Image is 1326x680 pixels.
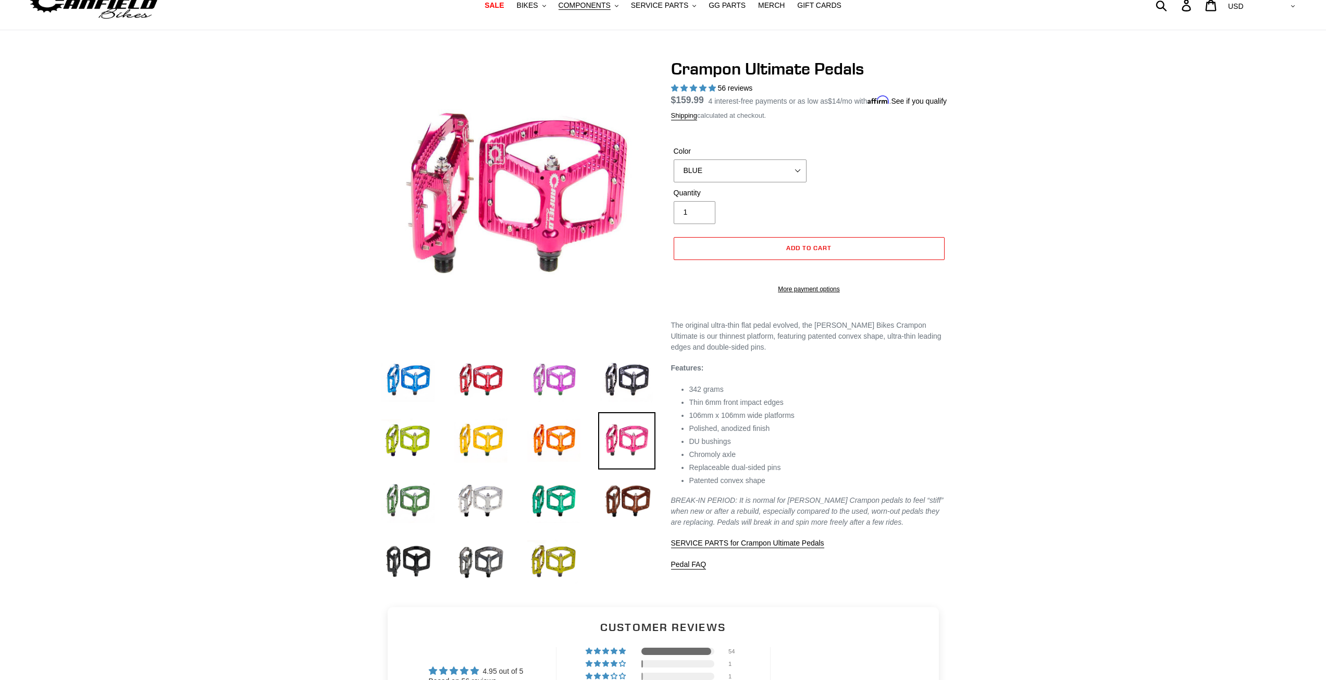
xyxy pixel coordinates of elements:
[598,412,655,469] img: Load image into Gallery viewer, Crampon Ultimate Pedals
[379,352,437,409] img: Load image into Gallery viewer, Crampon Ultimate Pedals
[689,476,765,485] span: Patented convex shape
[689,410,947,421] li: 106mm x 106mm wide platforms
[525,412,583,469] img: Load image into Gallery viewer, Crampon Ultimate Pedals
[379,473,437,530] img: Load image into Gallery viewer, Crampon Ultimate Pedals
[586,673,627,680] div: 2% (1) reviews with 3 star rating
[728,648,741,655] div: 54
[452,473,510,530] img: Load image into Gallery viewer, Crampon Ultimate Pedals
[559,1,611,10] span: COMPONENTS
[525,473,583,530] img: Load image into Gallery viewer, Crampon Ultimate Pedals
[586,648,627,655] div: 96% (54) reviews with 5 star rating
[525,533,583,590] img: Load image into Gallery viewer, Crampon Ultimate Pedals
[891,97,947,105] a: See if you qualify - Learn more about Affirm Financing (opens in modal)
[671,95,704,105] span: $159.99
[828,97,840,105] span: $14
[396,620,931,635] h2: Customer Reviews
[482,667,523,675] span: 4.95 out of 5
[671,539,824,548] a: SERVICE PARTS for Crampon Ultimate Pedals
[674,285,945,294] a: More payment options
[689,436,947,447] li: DU bushings
[586,660,627,667] div: 2% (1) reviews with 4 star rating
[452,352,510,409] img: Load image into Gallery viewer, Crampon Ultimate Pedals
[671,364,704,372] strong: Features:
[689,462,947,473] li: Replaceable dual-sided pins
[671,84,718,92] span: 4.95 stars
[485,1,504,10] span: SALE
[452,412,510,469] img: Load image into Gallery viewer, Crampon Ultimate Pedals
[689,423,947,434] li: Polished, anodized finish
[452,533,510,590] img: Load image into Gallery viewer, Crampon Ultimate Pedals
[674,188,807,199] label: Quantity
[671,112,698,120] a: Shipping
[717,84,752,92] span: 56 reviews
[689,449,947,460] li: Chromoly axle
[631,1,688,10] span: SERVICE PARTS
[728,660,741,667] div: 1
[797,1,841,10] span: GIFT CARDS
[671,320,947,353] p: The original ultra-thin flat pedal evolved, the [PERSON_NAME] Bikes Crampon Ultimate is our thinn...
[525,352,583,409] img: Load image into Gallery viewer, Crampon Ultimate Pedals
[516,1,538,10] span: BIKES
[379,533,437,590] img: Load image into Gallery viewer, Crampon Ultimate Pedals
[671,560,707,570] a: Pedal FAQ
[689,384,947,395] li: 342 grams
[709,93,947,107] p: 4 interest-free payments or as low as /mo with .
[598,352,655,409] img: Load image into Gallery viewer, Crampon Ultimate Pedals
[379,412,437,469] img: Load image into Gallery viewer, Crampon Ultimate Pedals
[674,146,807,157] label: Color
[429,665,524,677] div: Average rating is 4.95 stars
[674,237,945,260] button: Add to cart
[728,673,741,680] div: 1
[786,244,832,252] span: Add to cart
[671,110,947,121] div: calculated at checkout.
[671,496,944,526] em: BREAK-IN PERIOD: It is normal for [PERSON_NAME] Crampon pedals to feel “stiff” when new or after ...
[758,1,785,10] span: MERCH
[671,539,824,547] span: SERVICE PARTS for Crampon Ultimate Pedals
[709,1,746,10] span: GG PARTS
[689,397,947,408] li: Thin 6mm front impact edges
[598,473,655,530] img: Load image into Gallery viewer, Crampon Ultimate Pedals
[671,59,947,79] h1: Crampon Ultimate Pedals
[868,95,889,104] span: Affirm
